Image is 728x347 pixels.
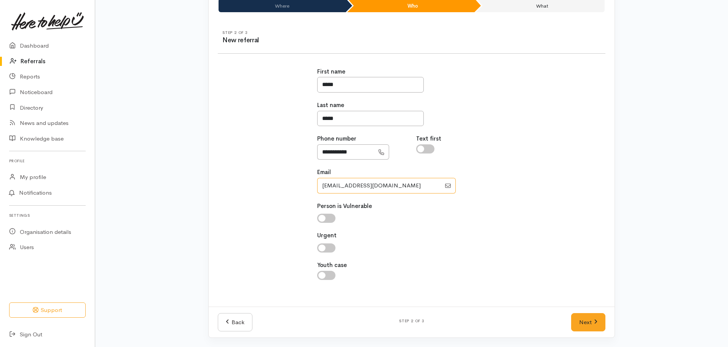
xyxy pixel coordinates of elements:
h6: Step 2 of 3 [262,319,562,323]
a: Back [218,313,252,332]
h6: Step 2 of 3 [222,30,412,35]
h6: Settings [9,210,86,221]
h3: New referral [222,37,412,44]
label: Text first [416,134,441,143]
label: Last name [317,101,344,110]
label: Phone number [317,134,356,143]
label: First name [317,67,345,76]
h6: Profile [9,156,86,166]
label: Email [317,168,331,177]
a: Next [571,313,605,332]
button: Support [9,302,86,318]
label: Youth case [317,261,347,270]
label: Person is Vulnerable [317,202,372,211]
label: Urgent [317,231,337,240]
